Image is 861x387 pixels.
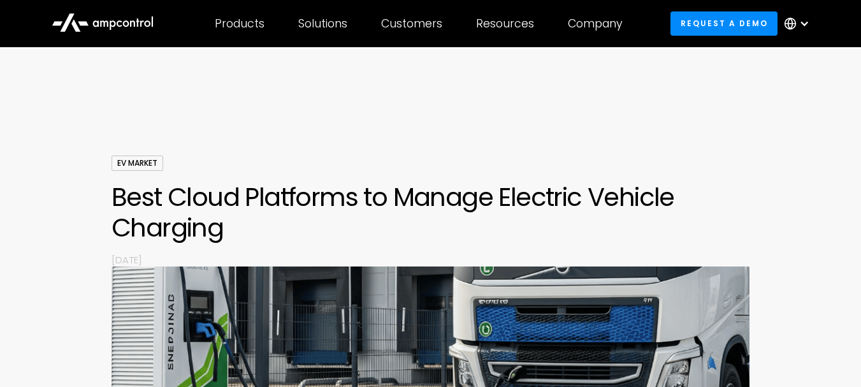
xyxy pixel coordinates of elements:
div: Resources [476,17,534,31]
div: Products [215,17,264,31]
div: Customers [381,17,442,31]
div: Company [568,17,623,31]
div: Solutions [298,17,347,31]
div: EV Market [112,156,163,171]
p: [DATE] [112,253,749,267]
h1: Best Cloud Platforms to Manage Electric Vehicle Charging [112,182,749,243]
a: Request a demo [670,11,778,35]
